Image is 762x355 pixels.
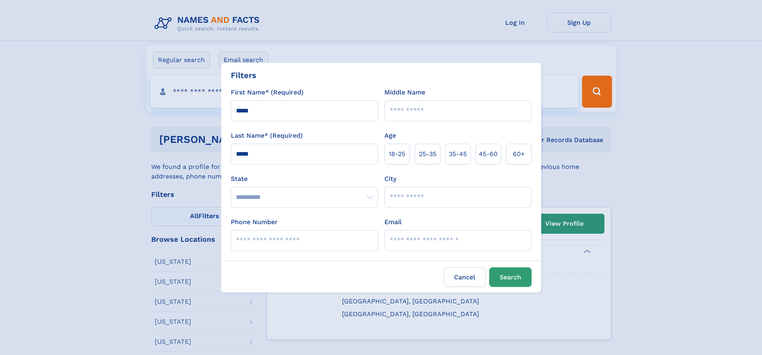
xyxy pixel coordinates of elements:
[384,88,425,97] label: Middle Name
[513,149,525,159] span: 60+
[389,149,405,159] span: 18‑25
[384,131,396,140] label: Age
[419,149,436,159] span: 25‑35
[384,174,396,184] label: City
[231,69,256,81] div: Filters
[231,131,303,140] label: Last Name* (Required)
[231,174,378,184] label: State
[384,217,402,227] label: Email
[231,88,304,97] label: First Name* (Required)
[231,217,278,227] label: Phone Number
[479,149,498,159] span: 45‑60
[444,267,486,287] label: Cancel
[489,267,532,287] button: Search
[449,149,467,159] span: 35‑45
